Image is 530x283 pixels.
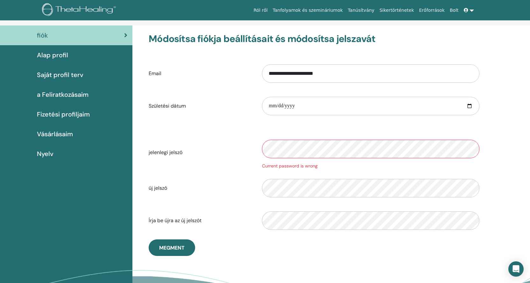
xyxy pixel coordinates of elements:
[144,67,257,80] label: Email
[262,163,479,169] div: Current password is wrong
[345,4,377,16] a: Tanúsítvány
[144,146,257,159] label: jelenlegi jelszó
[159,244,185,251] span: Megment
[447,4,461,16] a: Bolt
[37,110,90,119] span: Fizetési profiljaim
[37,149,53,159] span: Nyelv
[149,33,479,45] h3: Módosítsa fiókja beállításait és módosítsa jelszavát
[144,100,257,112] label: Születési dátum
[508,261,524,277] div: Open Intercom Messenger
[37,129,73,139] span: Vásárlásaim
[144,182,257,194] label: új jelszó
[270,4,345,16] a: Tanfolyamok és szemináriumok
[37,31,48,40] span: fiók
[42,3,118,18] img: logo.png
[37,70,83,80] span: Saját profil terv
[144,215,257,227] label: Írja be újra az új jelszót
[377,4,416,16] a: Sikertörténetek
[37,50,68,60] span: Alap profil
[37,90,88,99] span: a Feliratkozásaim
[149,239,195,256] button: Megment
[251,4,270,16] a: Ról ről
[417,4,447,16] a: Erőforrások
